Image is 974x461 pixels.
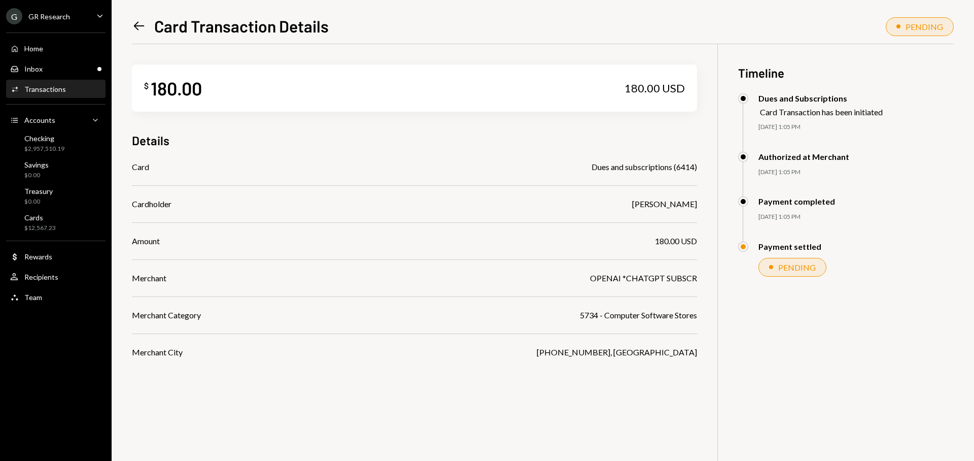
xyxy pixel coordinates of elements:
[758,213,954,221] div: [DATE] 1:05 PM
[24,224,56,233] div: $12,567.23
[624,81,685,95] div: 180.00 USD
[132,198,171,210] div: Cardholder
[6,184,106,208] a: Treasury$0.00
[24,171,49,180] div: $0.00
[758,168,954,177] div: [DATE] 1:05 PM
[24,160,49,169] div: Savings
[132,272,166,284] div: Merchant
[24,145,64,153] div: $2,957,510.19
[154,16,329,36] h1: Card Transaction Details
[132,346,183,358] div: Merchant City
[151,77,202,100] div: 180.00
[6,157,106,182] a: Savings$0.00
[24,187,53,195] div: Treasury
[6,39,106,57] a: Home
[24,134,64,143] div: Checking
[24,64,43,73] div: Inbox
[6,8,22,24] div: G
[6,247,106,266] a: Rewards
[906,22,943,31] div: PENDING
[132,309,201,321] div: Merchant Category
[6,268,106,286] a: Recipients
[655,235,697,247] div: 180.00 USD
[758,123,954,131] div: [DATE] 1:05 PM
[28,12,70,21] div: GR Research
[778,262,816,272] div: PENDING
[24,213,56,222] div: Cards
[590,272,697,284] div: OPENAI *CHATGPT SUBSCR
[537,346,697,358] div: [PHONE_NUMBER], [GEOGRAPHIC_DATA]
[6,111,106,129] a: Accounts
[24,44,43,53] div: Home
[6,59,106,78] a: Inbox
[24,197,53,206] div: $0.00
[24,273,58,281] div: Recipients
[6,288,106,306] a: Team
[632,198,697,210] div: [PERSON_NAME]
[580,309,697,321] div: 5734 - Computer Software Stores
[758,152,849,161] div: Authorized at Merchant
[592,161,697,173] div: Dues and subscriptions (6414)
[132,235,160,247] div: Amount
[760,107,883,117] div: Card Transaction has been initiated
[24,252,52,261] div: Rewards
[6,210,106,235] a: Cards$12,567.23
[132,132,169,149] h3: Details
[6,131,106,155] a: Checking$2,957,510.19
[758,242,821,251] div: Payment settled
[24,85,66,93] div: Transactions
[144,81,149,91] div: $
[132,161,149,173] div: Card
[24,293,42,302] div: Team
[758,196,835,206] div: Payment completed
[738,64,954,81] h3: Timeline
[6,80,106,98] a: Transactions
[24,116,55,124] div: Accounts
[758,93,883,103] div: Dues and Subscriptions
